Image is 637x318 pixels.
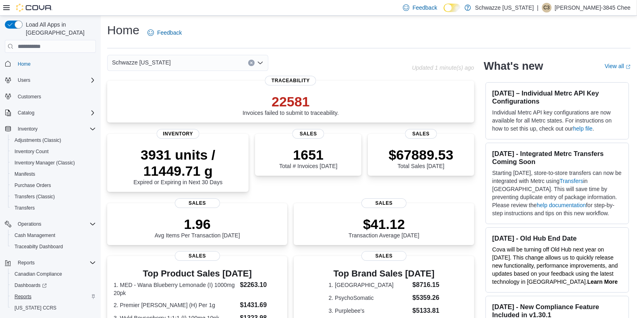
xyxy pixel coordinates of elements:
p: $41.12 [349,216,419,232]
span: Adjustments (Classic) [11,135,96,145]
span: Reports [11,292,96,301]
a: [US_STATE] CCRS [11,303,60,313]
dd: $8716.15 [413,280,440,290]
button: Traceabilty Dashboard [8,241,99,252]
span: Customers [18,94,41,100]
button: [US_STATE] CCRS [8,302,99,314]
h2: What's new [484,60,543,73]
h3: [DATE] - Old Hub End Date [492,234,622,242]
dd: $5133.81 [413,306,440,316]
p: 1.96 [155,216,240,232]
a: Feedback [144,25,185,41]
div: Invoices failed to submit to traceability. [243,94,339,116]
button: Customers [2,91,99,102]
img: Cova [16,4,52,12]
div: Total # Invoices [DATE] [279,147,337,169]
p: Individual Metrc API key configurations are now available for all Metrc states. For instructions ... [492,108,622,133]
span: Users [15,75,96,85]
svg: External link [626,64,631,69]
dd: $5359.26 [413,293,440,303]
span: Transfers [11,203,96,213]
button: Inventory Manager (Classic) [8,157,99,168]
button: Adjustments (Classic) [8,135,99,146]
dd: $1431.69 [240,300,281,310]
a: Dashboards [11,281,50,290]
a: Inventory Count [11,147,52,156]
a: Manifests [11,169,38,179]
span: Home [18,61,31,67]
a: Cash Management [11,231,58,240]
span: Operations [18,221,41,227]
span: Inventory Count [15,148,49,155]
button: Open list of options [257,60,264,66]
span: Inventory [156,129,199,139]
span: Purchase Orders [11,181,96,190]
span: Inventory Count [11,147,96,156]
a: Customers [15,92,44,102]
button: Inventory [2,123,99,135]
a: Transfers (Classic) [11,192,58,202]
span: Canadian Compliance [11,269,96,279]
button: Inventory [15,124,41,134]
a: Home [15,59,34,69]
button: Users [15,75,33,85]
button: Operations [2,218,99,230]
span: Inventory Manager (Classic) [11,158,96,168]
span: Inventory [15,124,96,134]
p: 3931 units / 11449.71 g [114,147,242,179]
span: Catalog [15,108,96,118]
span: Inventory Manager (Classic) [15,160,75,166]
strong: Learn More [587,279,618,285]
span: Traceability [265,76,316,85]
button: Transfers [8,202,99,214]
span: Dashboards [15,282,47,289]
h3: Top Product Sales [DATE] [114,269,281,279]
a: Dashboards [8,280,99,291]
dt: 1. [GEOGRAPHIC_DATA] [329,281,409,289]
button: Cash Management [8,230,99,241]
span: Sales [175,251,220,261]
button: Reports [8,291,99,302]
span: Transfers [15,205,35,211]
span: Feedback [413,4,437,12]
span: Sales [293,129,324,139]
a: help file [573,125,593,132]
span: Cash Management [15,232,55,239]
a: Adjustments (Classic) [11,135,64,145]
a: help documentation [537,202,586,208]
h3: [DATE] – Individual Metrc API Key Configurations [492,89,622,105]
div: Candra-3845 Chee [542,3,552,12]
a: Transfers [560,178,583,184]
button: Clear input [248,60,255,66]
p: Updated 1 minute(s) ago [412,64,474,71]
span: Cova will be turning off Old Hub next year on [DATE]. This change allows us to quickly release ne... [492,246,618,285]
button: Users [2,75,99,86]
span: Dashboards [11,281,96,290]
div: Transaction Average [DATE] [349,216,419,239]
p: Starting [DATE], store-to-store transfers can now be integrated with Metrc using in [GEOGRAPHIC_D... [492,169,622,217]
a: Traceabilty Dashboard [11,242,66,251]
span: Users [18,77,30,83]
span: Reports [18,260,35,266]
a: Transfers [11,203,38,213]
button: Transfers (Classic) [8,191,99,202]
p: 22581 [243,94,339,110]
span: Catalog [18,110,34,116]
p: [PERSON_NAME]-3845 Chee [555,3,631,12]
p: $67889.53 [389,147,454,163]
button: Catalog [15,108,37,118]
button: Purchase Orders [8,180,99,191]
span: Canadian Compliance [15,271,62,277]
span: Sales [405,129,437,139]
a: Inventory Manager (Classic) [11,158,78,168]
p: Schwazze [US_STATE] [475,3,534,12]
dt: 3. Purplebee's [329,307,409,315]
a: Purchase Orders [11,181,54,190]
h3: [DATE] - Integrated Metrc Transfers Coming Soon [492,150,622,166]
span: Load All Apps in [GEOGRAPHIC_DATA] [23,21,96,37]
span: Feedback [157,29,182,37]
span: Transfers (Classic) [11,192,96,202]
span: Home [15,58,96,69]
button: Reports [2,257,99,268]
